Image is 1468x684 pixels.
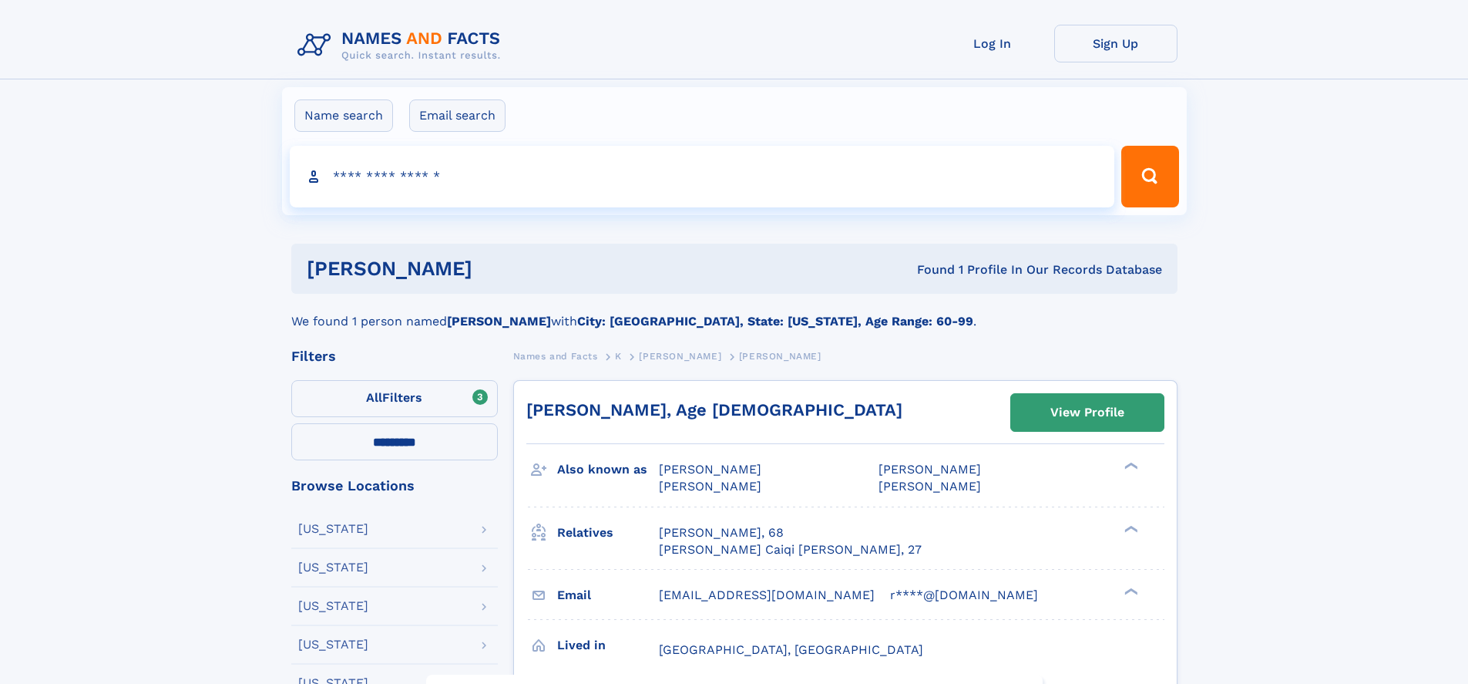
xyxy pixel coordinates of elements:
[409,99,506,132] label: Email search
[557,582,659,608] h3: Email
[1120,524,1139,534] div: ❯
[526,400,902,419] a: [PERSON_NAME], Age [DEMOGRAPHIC_DATA]
[577,314,973,329] b: City: [GEOGRAPHIC_DATA], State: [US_STATE], Age Range: 60-99
[298,600,368,612] div: [US_STATE]
[739,351,821,362] span: [PERSON_NAME]
[366,390,382,405] span: All
[659,642,923,657] span: [GEOGRAPHIC_DATA], [GEOGRAPHIC_DATA]
[291,349,498,363] div: Filters
[307,259,695,278] h1: [PERSON_NAME]
[557,457,659,483] h3: Also known as
[1054,25,1177,62] a: Sign Up
[639,351,721,362] span: [PERSON_NAME]
[615,346,622,366] a: K
[298,523,368,535] div: [US_STATE]
[290,146,1115,207] input: search input
[931,25,1054,62] a: Log In
[659,541,922,558] a: [PERSON_NAME] Caiqi [PERSON_NAME], 27
[298,561,368,574] div: [US_STATE]
[447,314,551,329] b: [PERSON_NAME]
[1050,395,1124,430] div: View Profile
[639,346,721,366] a: [PERSON_NAME]
[615,351,622,362] span: K
[294,99,393,132] label: Name search
[659,524,784,541] a: [PERSON_NAME], 68
[291,294,1177,331] div: We found 1 person named with .
[291,25,513,66] img: Logo Names and Facts
[659,462,761,477] span: [PERSON_NAME]
[878,479,981,494] span: [PERSON_NAME]
[1011,394,1164,431] a: View Profile
[513,346,598,366] a: Names and Facts
[878,462,981,477] span: [PERSON_NAME]
[659,588,875,602] span: [EMAIL_ADDRESS][DOMAIN_NAME]
[557,632,659,659] h3: Lived in
[1120,461,1139,471] div: ❯
[291,380,498,417] label: Filters
[694,261,1162,278] div: Found 1 Profile In Our Records Database
[291,479,498,493] div: Browse Locations
[659,479,761,494] span: [PERSON_NAME]
[1120,586,1139,596] div: ❯
[557,520,659,546] h3: Relatives
[1121,146,1178,207] button: Search Button
[298,639,368,651] div: [US_STATE]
